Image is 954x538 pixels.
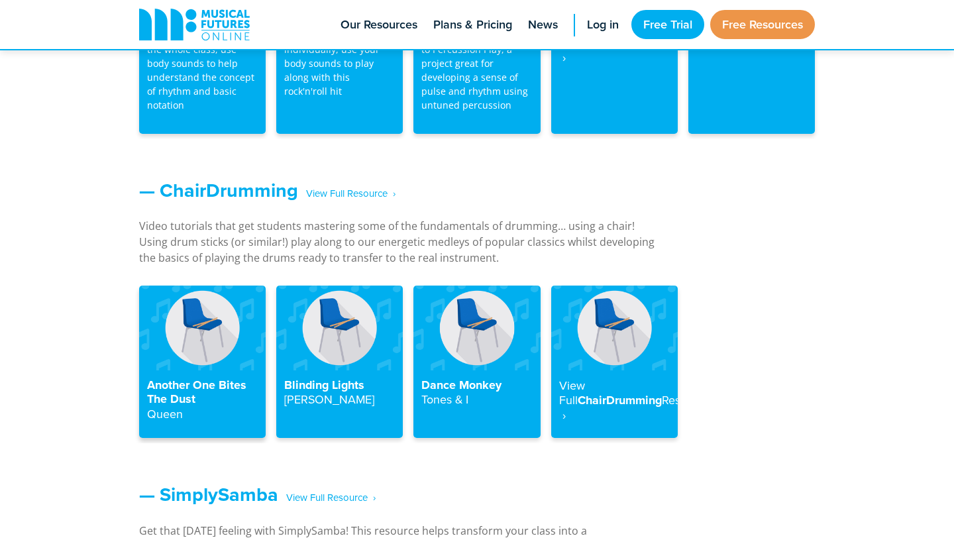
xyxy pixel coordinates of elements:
span: News [528,16,558,34]
a: Dance MonkeyTones & I [413,286,540,438]
strong: [PERSON_NAME] [284,391,374,407]
a: Free Resources [710,10,815,39]
a: Another One Bites The DustQueen [139,286,266,438]
a: View FullChairDrummingResource ‎ › [551,286,678,438]
h4: Another One Bites The Dust [147,378,258,422]
p: An introductory lesson to Percussion Play, a project great for developing a sense of pulse and rh... [421,28,532,112]
strong: Resource ‎ › [559,392,710,423]
span: Our Resources [341,16,417,34]
p: In groups or individually, use your body sounds to play along with this rock'n'roll hit [284,28,395,98]
strong: Tones & I [421,391,468,407]
h4: Dance Monkey [421,378,532,407]
p: This excerpt is fun for the whole class, use body sounds to help understand the concept of rhythm... [147,28,258,112]
h4: Body Percussion [559,6,670,65]
a: — SimplySamba‎ ‎ ‎ View Full Resource‎‏‏‎ ‎ › [139,480,376,508]
strong: View Full [559,377,585,409]
span: ‎ ‎ ‎ View Full Resource‎‏‏‎ ‎ › [278,486,376,510]
strong: Queen [147,405,183,422]
a: — ChairDrumming‎ ‎ ‎ View Full Resource‎‏‏‎ ‎ › [139,176,396,204]
h4: Blinding Lights [284,378,395,407]
a: Free Trial [631,10,704,39]
span: Log in [587,16,619,34]
p: Video tutorials that get students mastering some of the fundamentals of drumming… using a chair! ... [139,218,656,266]
h4: ChairDrumming [559,378,670,423]
a: Blinding Lights[PERSON_NAME] [276,286,403,438]
span: ‎ ‎ ‎ View Full Resource‎‏‏‎ ‎ › [298,182,396,205]
span: Plans & Pricing [433,16,512,34]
